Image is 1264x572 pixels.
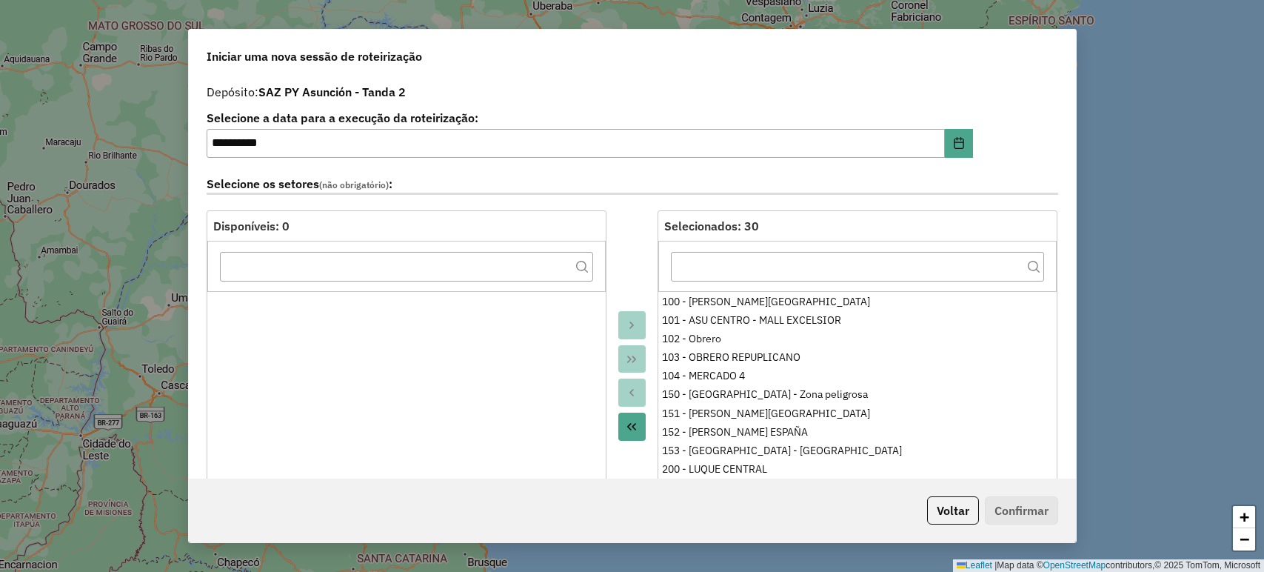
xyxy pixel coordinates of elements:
a: Zoom in [1233,506,1255,528]
div: 152 - [PERSON_NAME] ESPAÑA [662,425,1053,440]
div: Selecionados: 30 [664,217,1051,235]
a: OpenStreetMap [1043,560,1106,571]
strong: SAZ PY Asunción - Tanda 2 [258,84,406,99]
span: − [1240,530,1249,548]
div: Map data © contributors,© 2025 TomTom, Microsoft [953,559,1264,572]
span: + [1240,508,1249,526]
button: Choose Date [945,129,973,159]
div: 153 - [GEOGRAPHIC_DATA] - [GEOGRAPHIC_DATA] [662,443,1053,459]
span: (não obrigatório) [319,179,389,190]
div: 150 - [GEOGRAPHIC_DATA] - Zona peligrosa [662,387,1053,402]
label: Selecione os setores : [207,175,1058,195]
button: Move All to Source [618,413,646,441]
button: Voltar [927,496,979,525]
div: Depósito: [207,83,1058,101]
div: Disponíveis: 0 [213,217,600,235]
div: 104 - MERCADO 4 [662,368,1053,384]
div: 102 - Obrero [662,331,1053,347]
a: Leaflet [957,560,992,571]
span: Iniciar uma nova sessão de roteirização [207,47,422,65]
span: | [994,560,997,571]
div: 151 - [PERSON_NAME][GEOGRAPHIC_DATA] [662,406,1053,422]
div: 103 - OBRERO REPUPLICANO [662,350,1053,365]
a: Zoom out [1233,528,1255,551]
div: 200 - LUQUE CENTRAL [662,462,1053,477]
label: Selecione a data para a execução da roteirização: [207,109,973,127]
div: 101 - ASU CENTRO - MALL EXCELSIOR [662,313,1053,328]
div: 100 - [PERSON_NAME][GEOGRAPHIC_DATA] [662,294,1053,310]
